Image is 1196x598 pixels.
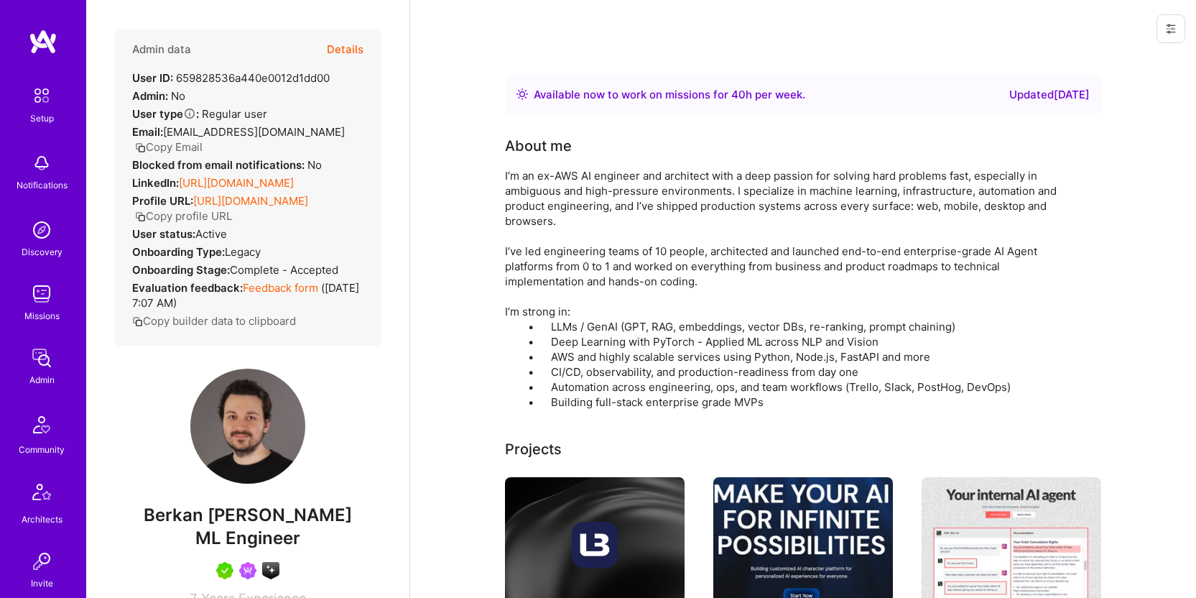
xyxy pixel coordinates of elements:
button: Copy builder data to clipboard [132,313,296,328]
div: About me [505,135,572,157]
div: Available now to work on missions for h per week . [534,86,805,103]
strong: Blocked from email notifications: [132,158,307,172]
span: Active [195,227,227,241]
a: Feedback form [243,281,318,295]
button: Details [327,29,363,70]
strong: User ID: [132,71,173,85]
span: legacy [225,245,261,259]
span: Berkan [PERSON_NAME] [115,505,381,526]
div: Setup [30,111,54,126]
i: icon Copy [132,316,143,327]
img: Company logo [572,522,618,568]
div: Regular user [132,106,267,121]
div: ( [DATE] 7:07 AM ) [132,280,363,310]
div: Invite [31,576,53,591]
img: Architects [24,477,59,512]
span: Complete - Accepted [230,263,338,277]
i: Help [183,107,196,120]
div: Community [19,442,65,457]
strong: Onboarding Type: [132,245,225,259]
strong: User type : [132,107,199,121]
strong: Email: [132,125,163,139]
img: Been on Mission [239,562,256,579]
i: icon Copy [135,211,146,222]
div: No [132,88,185,103]
div: No [132,157,322,172]
div: Missions [24,308,60,323]
img: discovery [27,216,56,244]
span: [EMAIL_ADDRESS][DOMAIN_NAME] [163,125,345,139]
strong: Onboarding Stage: [132,263,230,277]
img: A.I. guild [262,562,279,579]
h4: Admin data [132,43,191,56]
i: icon Copy [135,142,146,153]
div: Admin [29,372,55,387]
img: Community [24,408,59,442]
img: A.Teamer in Residence [216,562,233,579]
img: admin teamwork [27,344,56,372]
a: [URL][DOMAIN_NAME] [193,194,308,208]
img: setup [27,80,57,111]
a: [URL][DOMAIN_NAME] [179,176,294,190]
div: Updated [DATE] [1009,86,1090,103]
button: Copy Email [135,139,203,155]
div: I’m an ex-AWS AI engineer and architect with a deep passion for solving hard problems fast, espec... [505,168,1080,410]
span: ML Engineer [195,528,300,548]
strong: LinkedIn: [132,176,179,190]
img: User Avatar [190,369,305,484]
img: bell [27,149,56,178]
strong: Profile URL: [132,194,193,208]
span: 40 [731,88,746,101]
strong: Admin: [132,89,168,103]
div: Architects [22,512,62,527]
img: Invite [27,547,56,576]
img: teamwork [27,280,56,308]
img: logo [29,29,57,55]
div: Projects [505,438,562,460]
strong: User status: [132,227,195,241]
button: Copy profile URL [135,208,232,224]
div: 659828536a440e0012d1dd00 [132,70,330,86]
div: Discovery [22,244,62,259]
div: Notifications [17,178,68,193]
img: Availability [516,88,528,100]
strong: Evaluation feedback: [132,281,243,295]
